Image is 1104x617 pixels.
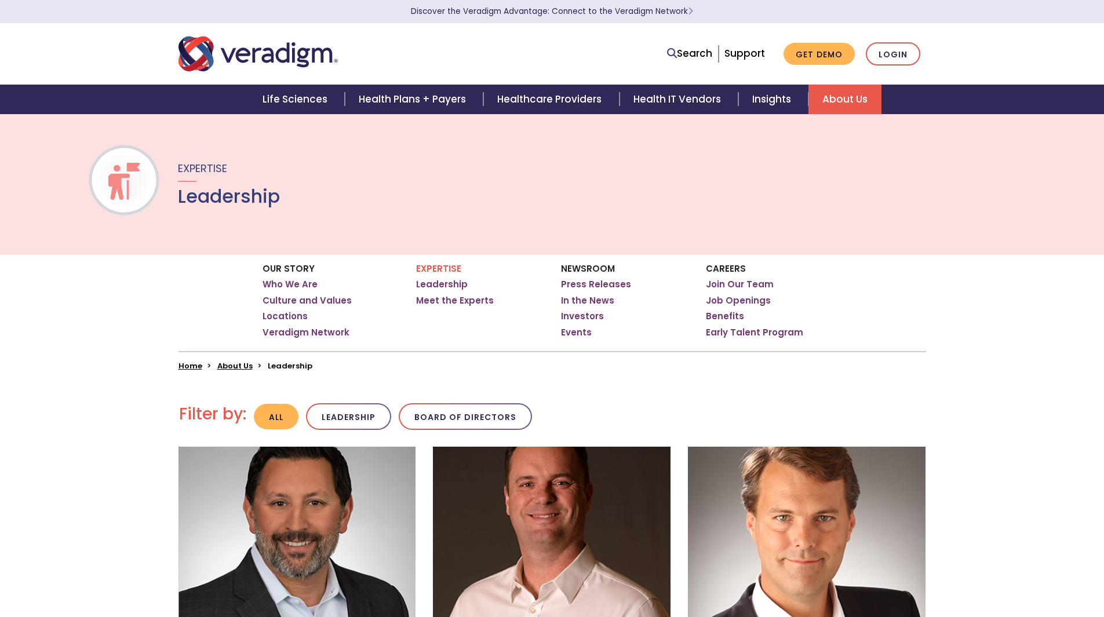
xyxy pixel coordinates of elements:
[561,279,631,290] a: Press Releases
[263,311,308,322] a: Locations
[738,85,808,114] a: Insights
[399,403,532,430] button: Board of Directors
[784,43,855,65] a: Get Demo
[416,295,494,306] a: Meet the Experts
[706,311,744,322] a: Benefits
[178,360,202,371] a: Home
[561,295,614,306] a: In the News
[561,327,592,338] a: Events
[667,46,712,61] a: Search
[620,85,738,114] a: Health IT Vendors
[706,327,803,338] a: Early Talent Program
[706,279,774,290] a: Join Our Team
[178,35,338,73] img: Veradigm logo
[263,279,318,290] a: Who We Are
[866,42,920,66] a: Login
[483,85,619,114] a: Healthcare Providers
[249,85,345,114] a: Life Sciences
[724,46,765,60] a: Support
[263,327,349,338] a: Veradigm Network
[706,295,771,306] a: Job Openings
[179,404,246,424] h2: Filter by:
[411,6,693,17] a: Discover the Veradigm Advantage: Connect to the Veradigm NetworkLearn More
[254,404,298,430] button: All
[416,279,468,290] a: Leadership
[808,85,881,114] a: About Us
[178,185,280,207] h1: Leadership
[345,85,483,114] a: Health Plans + Payers
[688,6,693,17] span: Learn More
[263,295,352,306] a: Culture and Values
[178,161,227,176] span: Expertise
[217,360,253,371] a: About Us
[561,311,604,322] a: Investors
[306,403,391,430] button: Leadership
